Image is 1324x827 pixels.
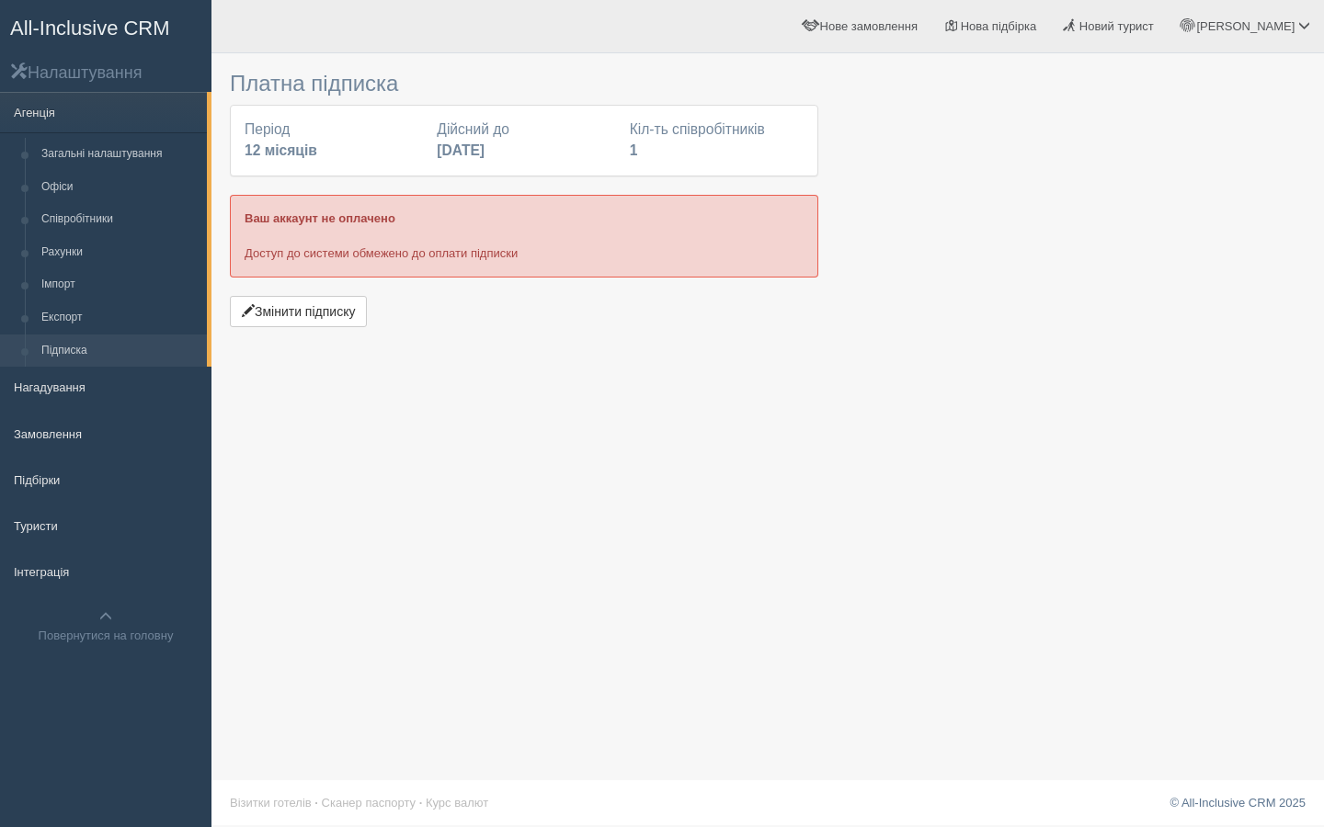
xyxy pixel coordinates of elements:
[235,119,428,162] div: Період
[820,19,918,33] span: Нове замовлення
[33,268,207,301] a: Імпорт
[961,19,1037,33] span: Нова підбірка
[621,119,813,162] div: Кіл-ть співробітників
[630,142,638,158] b: 1
[1170,796,1306,810] a: © All-Inclusive CRM 2025
[33,236,207,269] a: Рахунки
[230,796,312,810] a: Візитки готелів
[230,72,818,96] h3: Платна підписка
[33,334,207,368] a: Підписка
[426,796,488,810] a: Курс валют
[230,195,818,277] div: Доступ до системи обмежено до оплати підписки
[10,17,170,40] span: All-Inclusive CRM
[33,138,207,171] a: Загальні налаштування
[245,142,317,158] b: 12 місяців
[1,1,211,51] a: All-Inclusive CRM
[419,796,423,810] span: ·
[437,142,485,158] b: [DATE]
[1079,19,1154,33] span: Новий турист
[33,171,207,204] a: Офіси
[230,296,367,327] button: Змінити підписку
[1196,19,1295,33] span: [PERSON_NAME]
[33,203,207,236] a: Співробітники
[428,119,620,162] div: Дійсний до
[322,796,416,810] a: Сканер паспорту
[33,301,207,334] a: Експорт
[245,211,395,225] b: Ваш аккаунт не оплачено
[314,796,318,810] span: ·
